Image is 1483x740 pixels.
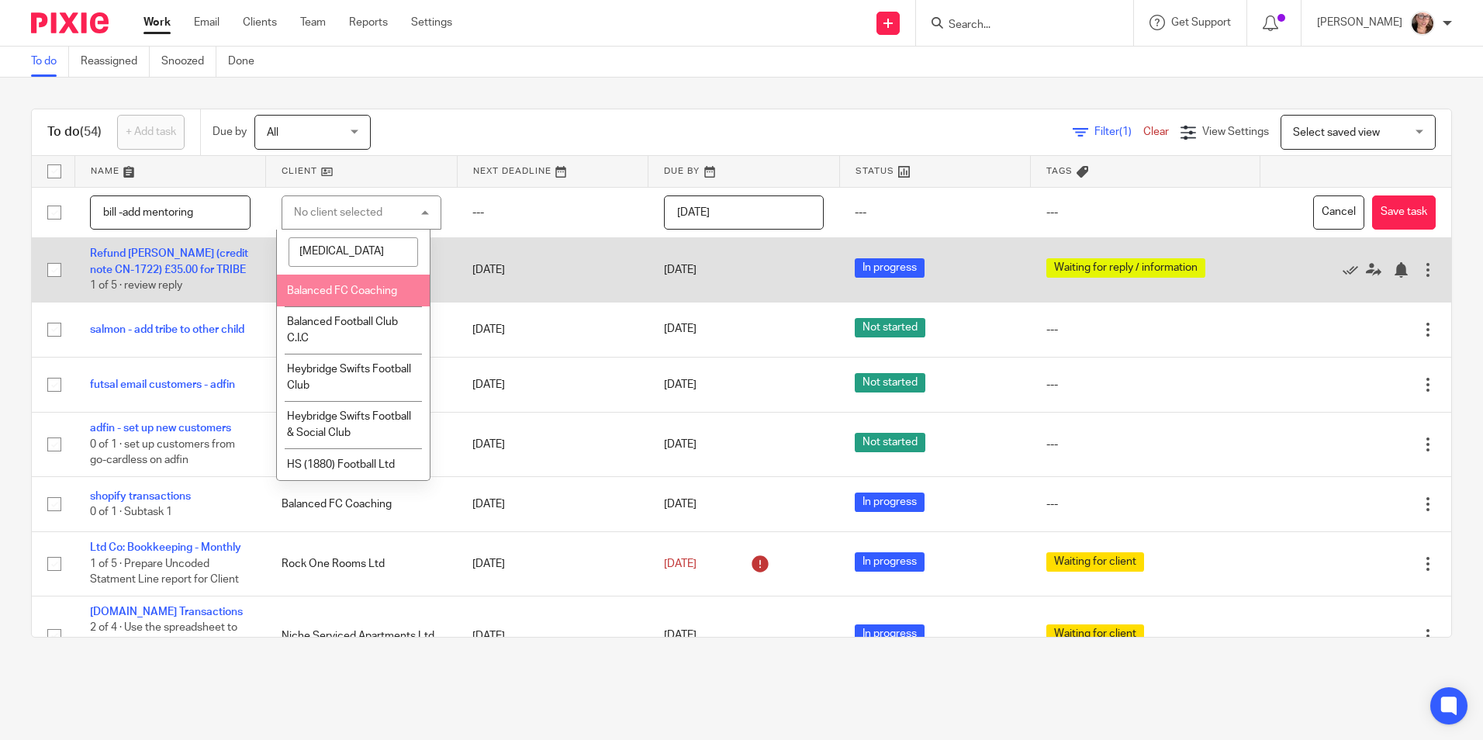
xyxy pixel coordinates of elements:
span: 1 of 5 · review reply [90,280,182,291]
td: --- [839,187,1031,238]
a: [DOMAIN_NAME] Transactions [90,607,243,617]
span: 2 of 4 · Use the spreadsheet to reconcile [DOMAIN_NAME] income from the previous... [90,622,237,665]
p: [PERSON_NAME] [1317,15,1402,30]
a: Reports [349,15,388,30]
button: Save task [1372,195,1436,230]
td: Balanced FC Coaching [266,357,458,412]
span: Not started [855,318,925,337]
span: Heybridge Swifts Football & Social Club [287,411,411,438]
span: Not started [855,373,925,392]
div: --- [1046,496,1245,512]
input: Task name [90,195,251,230]
span: In progress [855,552,925,572]
span: 0 of 1 · Subtask 1 [90,507,172,517]
td: [DATE] [457,596,648,676]
a: salmon - add tribe to other child [90,324,244,335]
td: Balanced FC Coaching [266,413,458,476]
span: [DATE] [664,324,697,335]
img: Louise.jpg [1410,11,1435,36]
span: Balanced FC Coaching [287,285,397,296]
img: Pixie [31,12,109,33]
span: Get Support [1171,17,1231,28]
span: Waiting for reply / information [1046,258,1205,278]
span: [DATE] [664,265,697,275]
span: View Settings [1202,126,1269,137]
span: Select saved view [1293,127,1380,138]
div: --- [1046,322,1245,337]
td: [DATE] [457,532,648,596]
p: Due by [213,124,247,140]
a: + Add task [117,115,185,150]
span: In progress [855,493,925,512]
span: [DATE] [664,558,697,569]
a: Done [228,47,266,77]
div: No client selected [294,207,382,218]
td: Balanced FC Coaching [266,302,458,357]
td: Balanced FC Coaching [266,476,458,531]
span: In progress [855,624,925,644]
span: 0 of 1 · set up customers from go-cardless on adfin [90,439,235,466]
td: [DATE] [457,476,648,531]
td: --- [457,187,648,238]
span: Waiting for client [1046,624,1144,644]
span: [DATE] [664,379,697,390]
span: Heybridge Swifts Football Club [287,364,411,391]
a: shopify transactions [90,491,191,502]
span: [DATE] [664,499,697,510]
td: Rock One Rooms Ltd [266,532,458,596]
a: adfin - set up new customers [90,423,231,434]
h1: To do [47,124,102,140]
span: [DATE] [664,439,697,450]
td: [DATE] [457,238,648,302]
td: Balanced FC Coaching [266,238,458,302]
a: Clients [243,15,277,30]
td: [DATE] [457,413,648,476]
td: --- [1031,187,1260,238]
span: [DATE] [664,631,697,641]
input: Search [947,19,1087,33]
span: Balanced Football Club C.I.C [287,316,398,344]
a: Refund [PERSON_NAME] (credit note CN-1722) £35.00 for TRIBE [90,248,248,275]
a: Mark as done [1343,262,1366,278]
td: [DATE] [457,302,648,357]
a: Email [194,15,220,30]
a: Clear [1143,126,1169,137]
input: Pick a date [664,195,824,230]
a: Team [300,15,326,30]
a: Ltd Co: Bookkeeping - Monthly [90,542,241,553]
span: (1) [1119,126,1132,137]
span: In progress [855,258,925,278]
div: --- [1046,437,1245,452]
span: All [267,127,278,138]
a: Reassigned [81,47,150,77]
span: Waiting for client [1046,552,1144,572]
span: (54) [80,126,102,138]
div: --- [1046,377,1245,392]
span: HS (1880) Football Ltd [287,459,395,470]
a: Settings [411,15,452,30]
a: To do [31,47,69,77]
a: futsal email customers - adfin [90,379,235,390]
span: Filter [1094,126,1143,137]
input: Search options... [289,237,419,267]
span: 1 of 5 · Prepare Uncoded Statment Line report for Client [90,558,239,586]
button: Cancel [1313,195,1364,230]
span: Not started [855,433,925,452]
td: [DATE] [457,357,648,412]
a: Snoozed [161,47,216,77]
td: Niche Serviced Apartments Ltd [266,596,458,676]
a: Work [143,15,171,30]
span: Tags [1046,167,1073,175]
